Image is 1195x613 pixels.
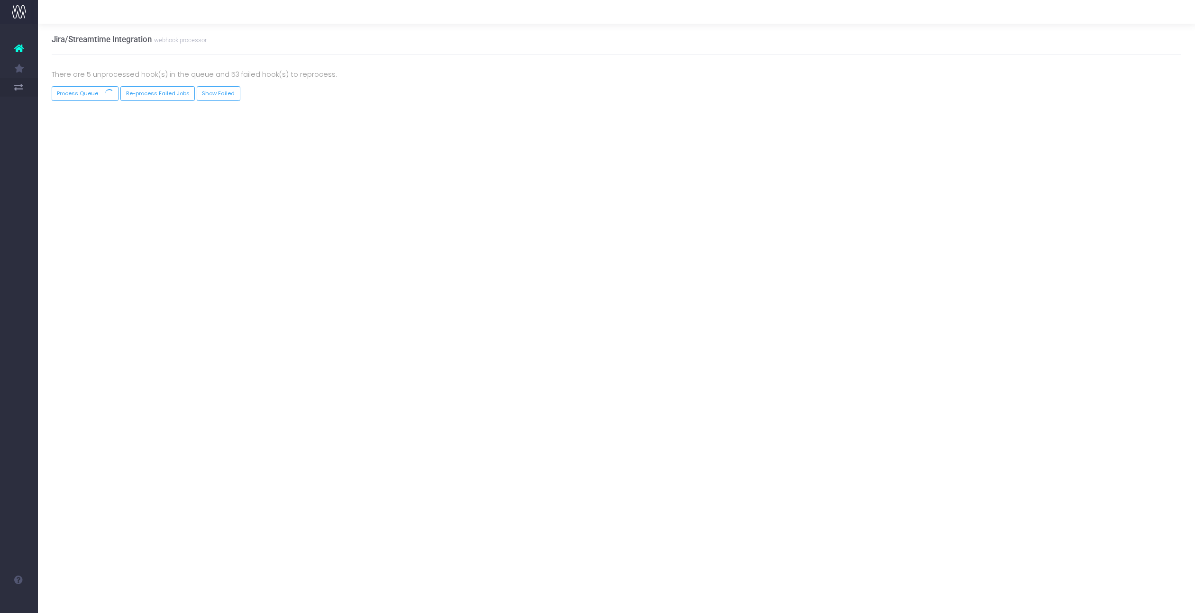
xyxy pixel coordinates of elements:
[152,35,207,44] small: webhook processor
[197,86,240,101] a: Show Failed
[52,69,1182,80] p: There are 5 unprocessed hook(s) in the queue and 53 failed hook(s) to reprocess.
[52,86,119,101] button: Process Queue
[12,594,26,608] img: images/default_profile_image.png
[120,86,195,101] button: Re-process Failed Jobs
[52,35,207,44] h3: Jira/Streamtime Integration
